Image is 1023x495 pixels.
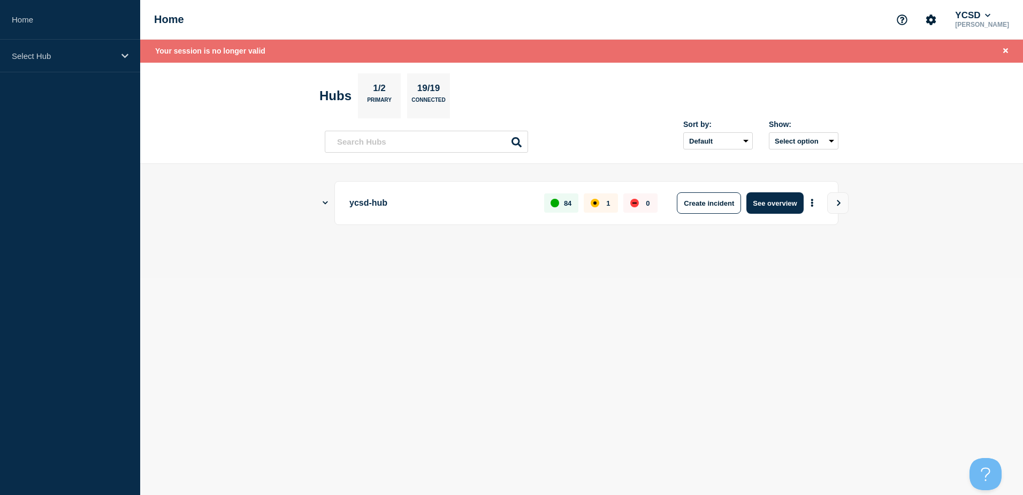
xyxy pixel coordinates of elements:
[155,47,265,55] span: Your session is no longer valid
[891,9,913,31] button: Support
[677,192,741,214] button: Create incident
[564,199,571,207] p: 84
[551,199,559,207] div: up
[411,97,445,108] p: Connected
[953,21,1011,28] p: [PERSON_NAME]
[805,193,819,213] button: More actions
[769,120,838,129] div: Show:
[323,199,328,207] button: Show Connected Hubs
[746,192,803,214] button: See overview
[319,88,352,103] h2: Hubs
[646,199,650,207] p: 0
[920,9,942,31] button: Account settings
[369,83,390,97] p: 1/2
[683,120,753,129] div: Sort by:
[12,51,114,61] p: Select Hub
[769,132,838,149] button: Select option
[154,13,184,26] h1: Home
[827,192,849,214] button: View
[999,45,1012,57] button: Close banner
[606,199,610,207] p: 1
[591,199,599,207] div: affected
[630,199,639,207] div: down
[367,97,392,108] p: Primary
[683,132,753,149] select: Sort by
[969,458,1002,490] iframe: Help Scout Beacon - Open
[413,83,444,97] p: 19/19
[349,192,532,214] p: ycsd-hub
[953,10,993,21] button: YCSD
[325,131,528,153] input: Search Hubs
